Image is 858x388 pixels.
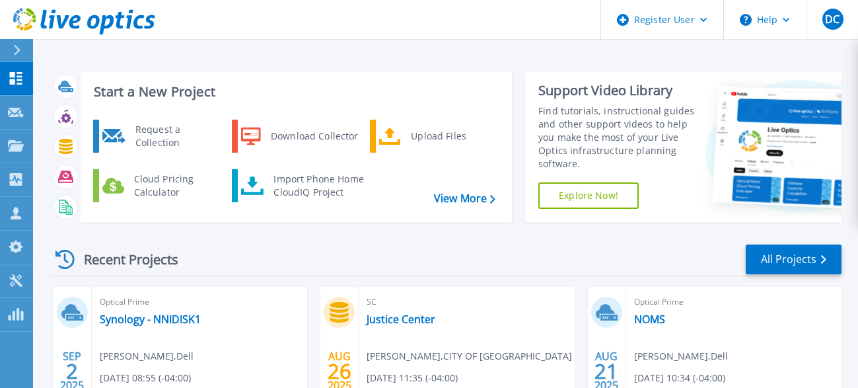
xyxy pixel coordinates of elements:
div: Recent Projects [51,243,196,276]
span: [DATE] 11:35 (-04:00) [367,371,458,385]
a: Cloud Pricing Calculator [93,169,229,202]
div: Upload Files [404,123,502,149]
a: Upload Files [370,120,505,153]
span: [PERSON_NAME] , CITY OF [GEOGRAPHIC_DATA] [367,349,572,364]
a: Synology - NNIDISK1 [100,313,201,326]
span: Optical Prime [100,295,299,309]
div: Request a Collection [129,123,225,149]
span: 21 [594,366,618,377]
span: 26 [328,366,351,377]
span: [PERSON_NAME] , Dell [100,349,194,364]
a: All Projects [746,245,841,274]
div: Download Collector [264,123,364,149]
span: [DATE] 10:34 (-04:00) [634,371,725,385]
a: Request a Collection [93,120,229,153]
div: Import Phone Home CloudIQ Project [267,173,370,199]
span: SC [367,295,566,309]
span: [PERSON_NAME] , Dell [634,349,728,364]
span: 2 [66,366,78,377]
span: Optical Prime [634,295,834,309]
a: View More [434,192,495,205]
h3: Start a New Project [94,85,495,99]
span: DC [825,14,840,24]
div: Cloud Pricing Calculator [127,173,225,199]
span: [DATE] 08:55 (-04:00) [100,371,191,385]
div: Support Video Library [538,82,695,99]
a: Download Collector [232,120,367,153]
a: NOMS [634,313,665,326]
a: Justice Center [367,313,435,326]
a: Explore Now! [538,182,639,209]
div: Find tutorials, instructional guides and other support videos to help you make the most of your L... [538,104,695,171]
